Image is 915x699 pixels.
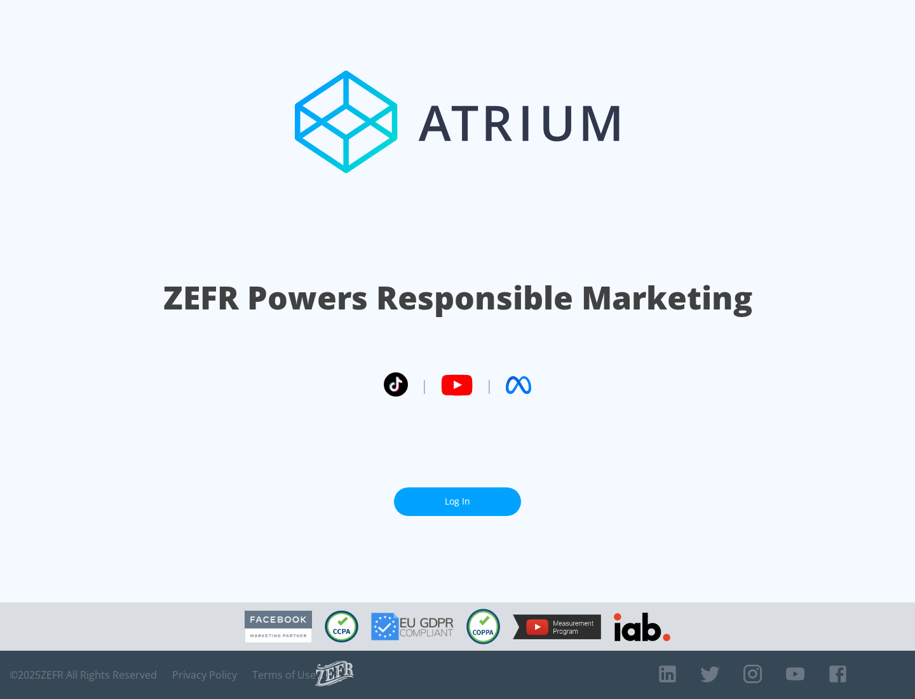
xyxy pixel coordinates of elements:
img: Facebook Marketing Partner [245,611,312,643]
a: Privacy Policy [172,668,237,681]
img: YouTube Measurement Program [513,614,601,639]
span: | [485,376,493,395]
h1: ZEFR Powers Responsible Marketing [163,276,752,320]
a: Log In [394,487,521,516]
img: IAB [614,613,670,641]
span: | [421,376,428,395]
img: GDPR Compliant [371,613,454,641]
img: CCPA Compliant [325,611,358,642]
a: Terms of Use [252,668,316,681]
img: COPPA Compliant [466,609,500,644]
span: © 2025 ZEFR All Rights Reserved [10,668,157,681]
